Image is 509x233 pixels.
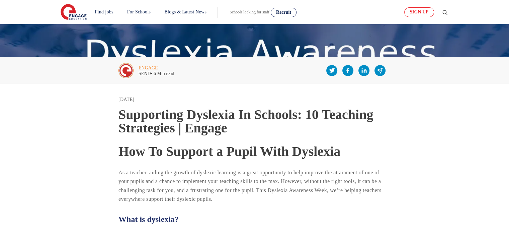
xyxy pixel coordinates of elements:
[139,71,174,76] p: SEND• 6 Min read
[164,9,206,14] a: Blogs & Latest News
[404,7,434,17] a: Sign up
[118,97,391,102] p: [DATE]
[118,215,179,224] b: What is dyslexia?
[139,66,174,70] div: engage
[118,170,381,202] span: As a teacher, aiding the growth of dyslexic learning is a great opportunity to help improve the a...
[230,10,269,14] span: Schools looking for staff
[95,9,113,14] a: Find jobs
[276,10,291,15] span: Recruit
[271,8,296,17] a: Recruit
[61,4,87,21] img: Engage Education
[118,144,340,159] b: How To Support a Pupil With Dyslexia
[127,9,151,14] a: For Schools
[118,108,391,135] h1: Supporting Dyslexia In Schools: 10 Teaching Strategies | Engage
